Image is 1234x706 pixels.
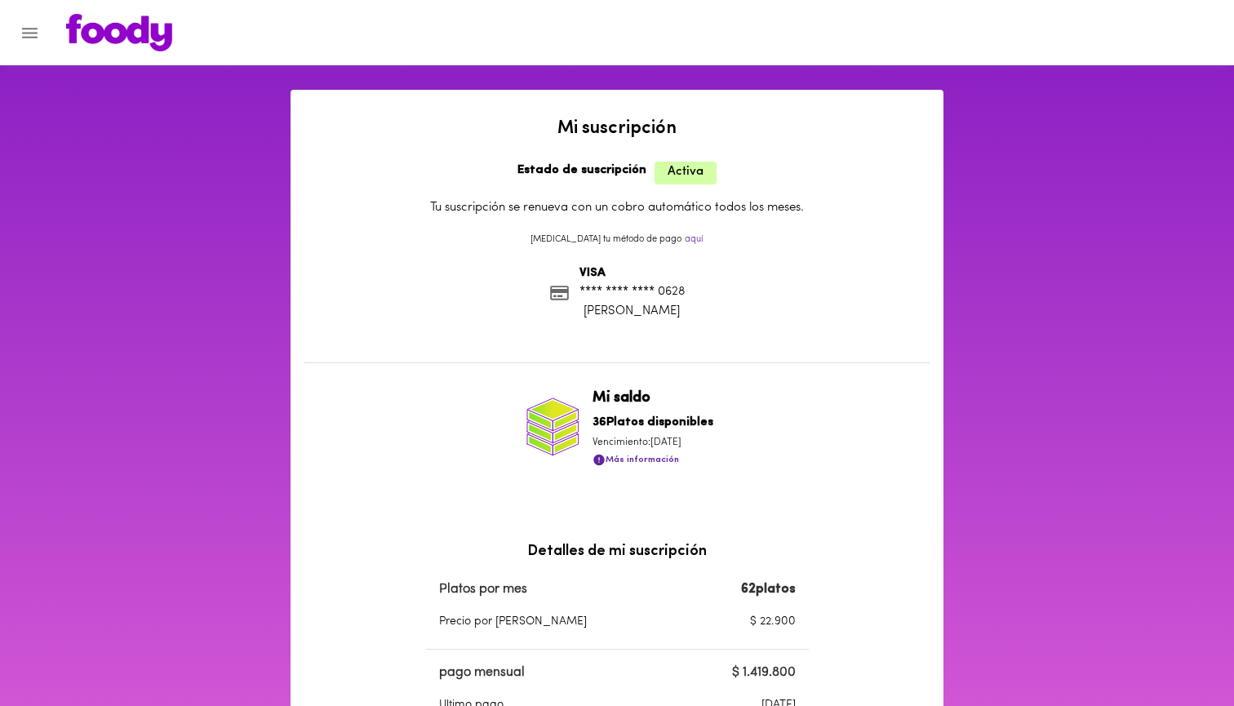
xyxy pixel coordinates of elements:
p: aquí [685,233,704,246]
table: a dense table [426,575,809,640]
b: Estado de suscripción [517,164,646,176]
b: 36 Platos disponibles [593,416,713,428]
p: $ 1.419.800 [656,664,795,682]
p: $ 22.900 [703,614,795,630]
b: 62 platos [741,583,796,596]
b: VISA [579,267,606,279]
img: logo.png [66,14,172,51]
p: Platos por mes [439,580,671,599]
button: Más información [593,450,679,470]
iframe: Messagebird Livechat Widget [1139,611,1218,690]
p: [PERSON_NAME] [579,303,685,320]
p: Tu suscripción se renueva con un cobro automático todos los meses. [304,199,930,216]
h3: Detalles de mi suscripción [426,544,809,561]
b: Mi saldo [593,391,650,406]
p: pago mensual [439,664,624,682]
button: Menu [10,13,50,53]
p: [MEDICAL_DATA] tu método de pago [304,233,930,251]
h2: Mi suscripción [304,119,930,139]
p: Precio por [PERSON_NAME] [439,614,671,630]
span: Activa [655,162,717,184]
p: Vencimiento: [DATE] [593,436,713,450]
